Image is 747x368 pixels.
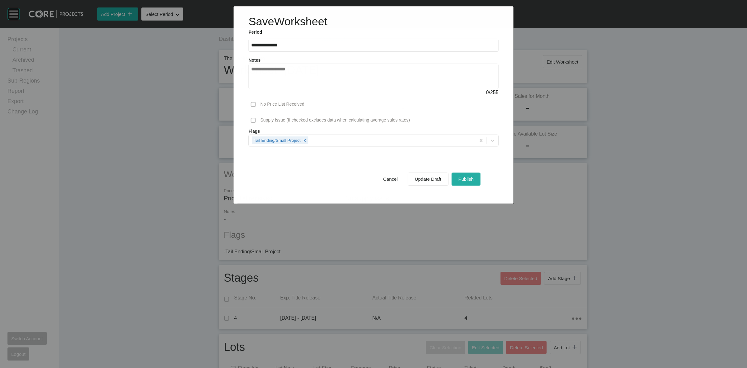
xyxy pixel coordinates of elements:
[260,117,410,123] p: Supply Issue (If checked excludes data when calculating average sales rates)
[252,136,301,144] div: Tail Ending/Small Project
[415,176,441,182] span: Update Draft
[408,172,449,185] button: Update Draft
[248,89,498,96] div: / 255
[486,90,489,95] span: 0
[248,128,498,135] label: Flags
[458,176,473,182] span: Publish
[383,176,398,182] span: Cancel
[248,14,327,29] h1: Save Worksheet
[248,30,498,36] label: Period
[452,172,481,185] button: Publish
[248,58,261,63] label: Notes
[376,172,405,185] button: Cancel
[260,101,304,108] p: No Price List Received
